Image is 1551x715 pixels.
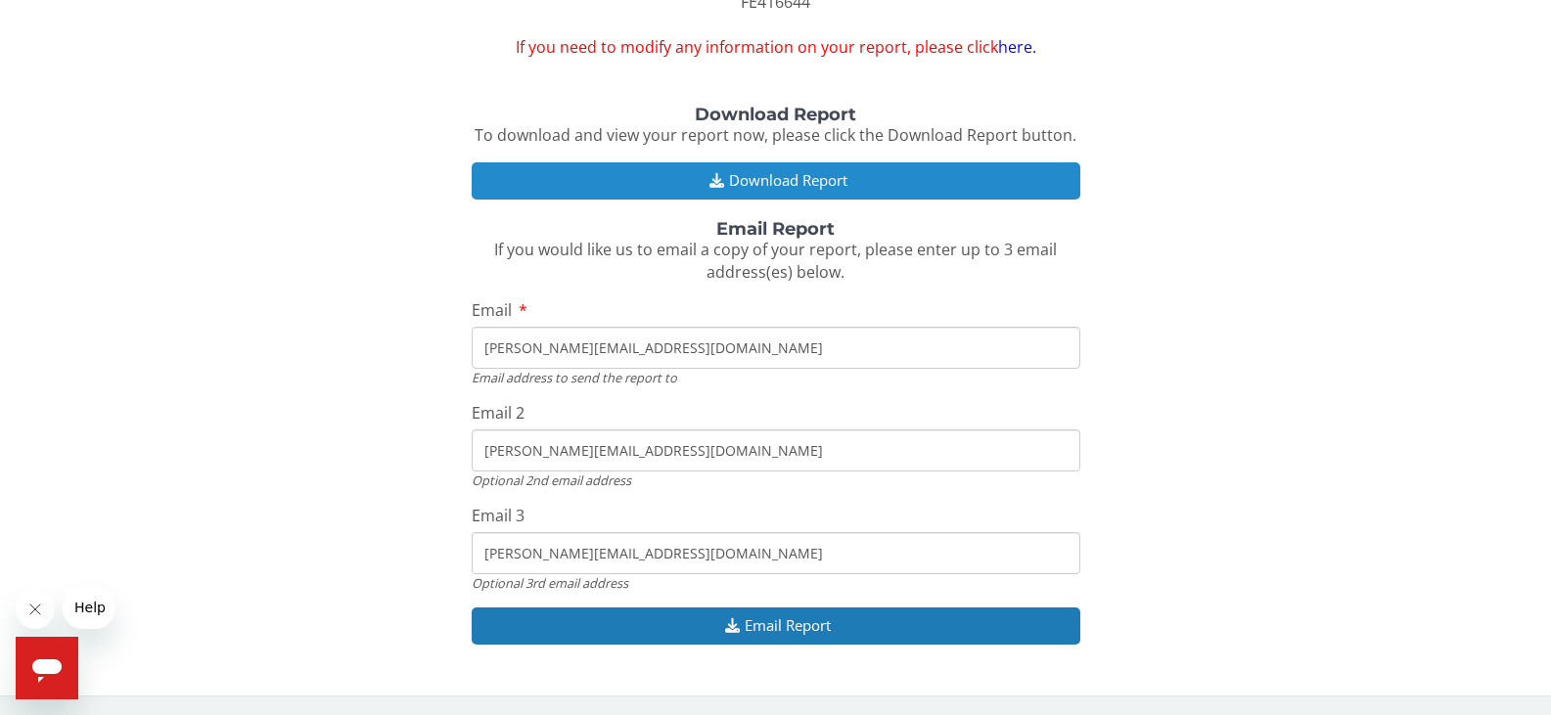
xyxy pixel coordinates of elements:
[472,607,1080,644] button: Email Report
[472,369,1080,386] div: Email address to send the report to
[472,299,512,321] span: Email
[472,402,525,424] span: Email 2
[16,590,55,629] iframe: Close message
[494,239,1057,283] span: If you would like us to email a copy of your report, please enter up to 3 email address(es) below.
[472,574,1080,592] div: Optional 3rd email address
[475,124,1076,146] span: To download and view your report now, please click the Download Report button.
[472,36,1080,59] span: If you need to modify any information on your report, please click
[472,162,1080,199] button: Download Report
[63,586,114,629] iframe: Message from company
[716,218,835,240] strong: Email Report
[998,36,1036,58] a: here.
[472,471,1080,489] div: Optional 2nd email address
[695,104,856,125] strong: Download Report
[16,637,78,699] iframe: Button to launch messaging window
[472,505,525,526] span: Email 3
